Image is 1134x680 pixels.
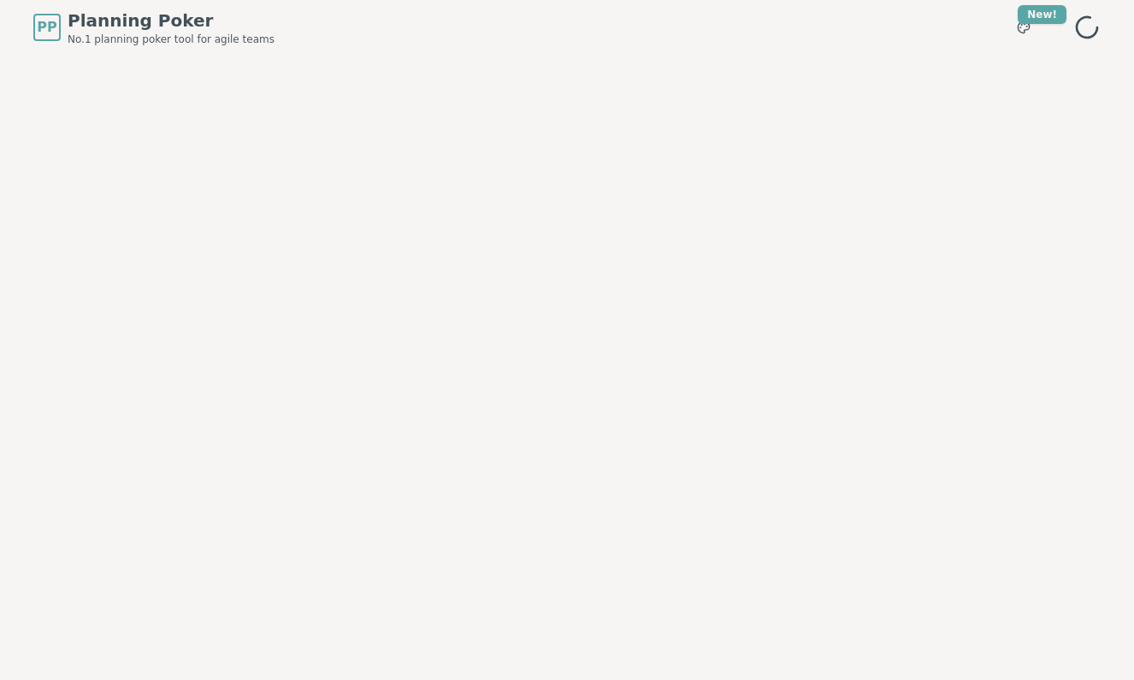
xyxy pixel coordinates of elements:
span: PP [37,17,56,38]
span: No.1 planning poker tool for agile teams [68,33,275,46]
a: PPPlanning PokerNo.1 planning poker tool for agile teams [33,9,275,46]
div: New! [1018,5,1066,24]
span: Planning Poker [68,9,275,33]
button: New! [1008,12,1039,43]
